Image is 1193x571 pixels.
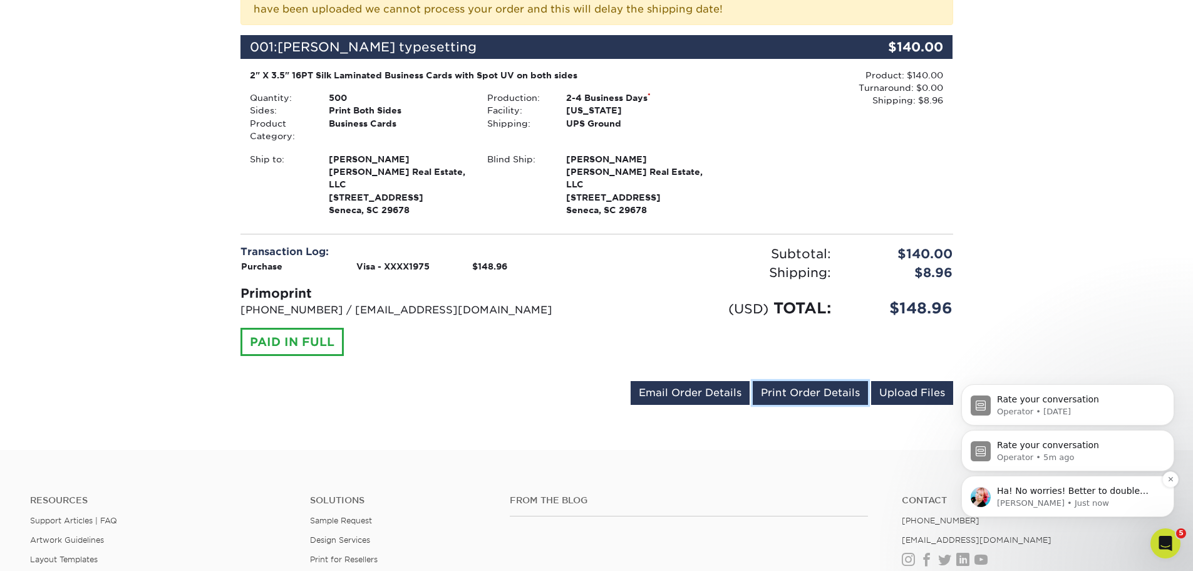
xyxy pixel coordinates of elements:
strong: Seneca, SC 29678 [329,153,468,216]
span: [PERSON_NAME] [329,153,468,165]
a: [PHONE_NUMBER] [902,516,979,525]
a: Design Services [310,535,370,545]
div: Production: [478,92,557,104]
a: Contact [902,495,1163,506]
a: Print for Resellers [310,555,378,564]
p: [PHONE_NUMBER] / [EMAIL_ADDRESS][DOMAIN_NAME] [240,303,587,318]
a: Sample Request [310,516,372,525]
strong: Purchase [241,261,282,271]
div: Quantity: [240,92,319,104]
div: Sides: [240,104,319,117]
div: Business Cards [319,117,478,143]
div: Transaction Log: [240,244,587,259]
span: [STREET_ADDRESS] [329,191,468,204]
h4: From the Blog [510,495,868,506]
div: Shipping: [478,117,557,130]
span: 5 [1176,528,1186,538]
strong: Visa - XXXX1975 [356,261,430,271]
a: Print Order Details [753,381,868,405]
div: Subtotal: [597,244,840,263]
div: Product: $140.00 Turnaround: $0.00 Shipping: $8.96 [715,69,943,107]
div: Ship to: [240,153,319,217]
a: [EMAIL_ADDRESS][DOMAIN_NAME] [902,535,1051,545]
span: TOTAL: [773,299,831,317]
div: Print Both Sides [319,104,478,117]
iframe: Intercom live chat [1150,528,1180,558]
div: 2-4 Business Days [557,92,715,104]
span: [PERSON_NAME] typesetting [277,39,477,55]
span: [PERSON_NAME] Real Estate, LLC [566,165,706,191]
div: PAID IN FULL [240,328,344,357]
strong: Seneca, SC 29678 [566,153,706,216]
span: [STREET_ADDRESS] [566,191,706,204]
div: UPS Ground [557,117,715,130]
div: Shipping: [597,263,840,282]
div: $140.00 [834,35,953,59]
div: $140.00 [840,244,963,263]
div: $8.96 [840,263,963,282]
div: Blind Ship: [478,153,557,217]
div: Primoprint [240,284,587,303]
div: 001: [240,35,834,59]
small: (USD) [728,301,768,317]
div: [US_STATE] [557,104,715,117]
div: Product Category: [240,117,319,143]
div: 500 [319,92,478,104]
div: 2" X 3.5" 16PT Silk Laminated Business Cards with Spot UV on both sides [250,69,706,81]
div: $148.96 [840,297,963,320]
div: Facility: [478,104,557,117]
a: Upload Files [871,381,953,405]
span: [PERSON_NAME] [566,153,706,165]
a: Support Articles | FAQ [30,516,117,525]
iframe: Intercom notifications message [943,304,1193,537]
a: Email Order Details [631,381,750,405]
strong: $148.96 [472,261,507,271]
span: [PERSON_NAME] Real Estate, LLC [329,165,468,191]
h4: Solutions [310,495,491,506]
h4: Resources [30,495,291,506]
